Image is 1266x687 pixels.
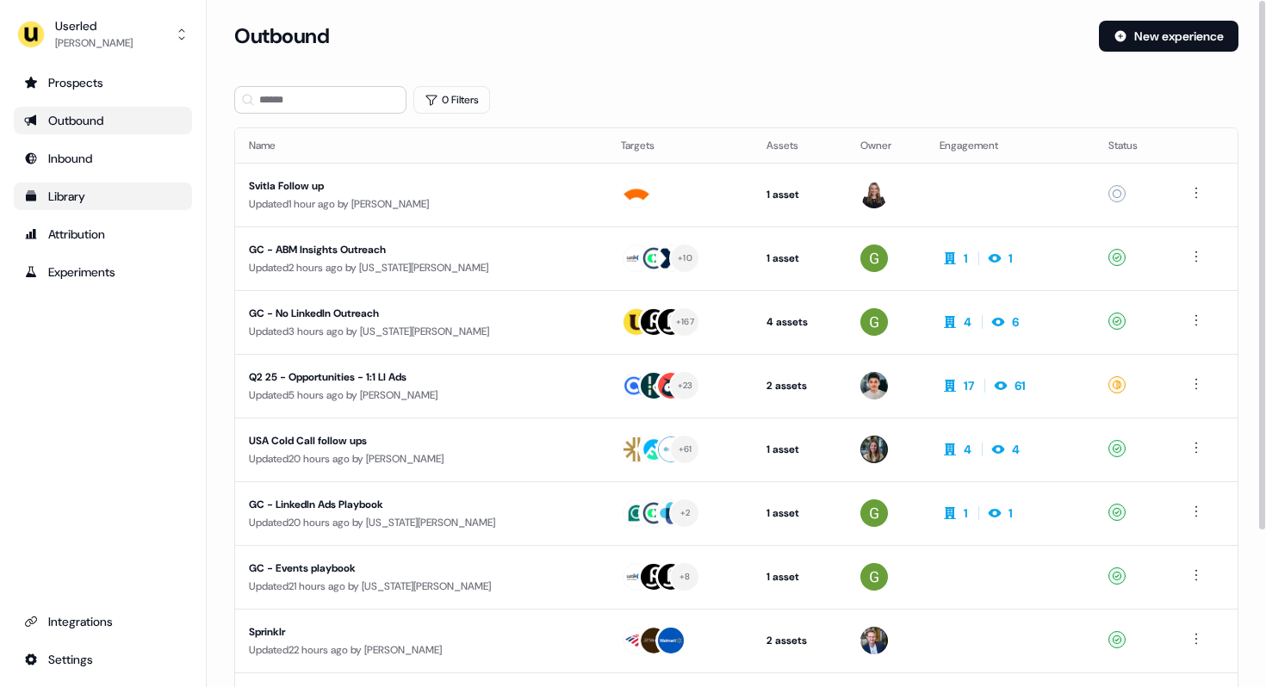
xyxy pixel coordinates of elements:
div: + 2 [680,505,691,521]
div: [PERSON_NAME] [55,34,133,52]
a: Go to attribution [14,220,192,248]
a: Go to integrations [14,646,192,673]
img: Georgia [860,499,888,527]
div: 17 [964,377,974,394]
div: USA Cold Call follow ups [249,432,566,449]
div: 1 asset [766,250,833,267]
img: Yann [860,627,888,654]
div: Inbound [24,150,182,167]
div: Updated 20 hours ago by [PERSON_NAME] [249,450,593,467]
a: Go to outbound experience [14,107,192,134]
a: Go to prospects [14,69,192,96]
a: Go to integrations [14,608,192,635]
div: 1 [1008,250,1013,267]
div: + 61 [679,442,692,457]
button: 0 Filters [413,86,490,114]
div: + 167 [676,314,694,330]
div: 61 [1015,377,1026,394]
h3: Outbound [234,23,329,49]
div: 4 [964,441,971,458]
div: Updated 22 hours ago by [PERSON_NAME] [249,641,593,659]
div: Updated 1 hour ago by [PERSON_NAME] [249,195,593,213]
img: Vincent [860,372,888,399]
div: GC - No LinkedIn Outreach [249,305,566,322]
div: Updated 3 hours ago by [US_STATE][PERSON_NAME] [249,323,593,340]
img: Georgia [860,563,888,591]
div: Updated 21 hours ago by [US_STATE][PERSON_NAME] [249,578,593,595]
img: Charlotte [860,436,888,463]
th: Engagement [926,128,1095,163]
th: Assets [753,128,847,163]
div: Outbound [24,112,182,129]
div: Updated 20 hours ago by [US_STATE][PERSON_NAME] [249,514,593,531]
div: 2 assets [766,632,833,649]
div: + 10 [678,251,692,266]
div: Integrations [24,613,182,630]
div: GC - ABM Insights Outreach [249,241,566,258]
div: Updated 5 hours ago by [PERSON_NAME] [249,387,593,404]
div: Sprinklr [249,623,566,641]
div: 1 asset [766,568,833,585]
img: Geneviève [860,181,888,208]
button: Userled[PERSON_NAME] [14,14,192,55]
div: 1 asset [766,504,833,522]
div: 6 [1012,313,1019,331]
div: GC - LinkedIn Ads Playbook [249,496,566,513]
a: Go to Inbound [14,145,192,172]
th: Status [1095,128,1172,163]
div: Settings [24,651,182,668]
div: 1 asset [766,441,833,458]
img: Georgia [860,308,888,336]
div: Q2 25 - Opportunities - 1:1 LI Ads [249,368,566,386]
div: 4 assets [766,313,833,331]
th: Owner [847,128,926,163]
th: Name [235,128,607,163]
div: 4 [1012,441,1020,458]
div: Attribution [24,226,182,243]
button: New experience [1099,21,1238,52]
div: Library [24,188,182,205]
div: + 8 [680,569,691,585]
th: Targets [607,128,753,163]
a: Go to templates [14,183,192,210]
div: Userled [55,17,133,34]
img: Georgia [860,244,888,272]
div: Svitla Follow up [249,177,566,195]
div: 1 asset [766,186,833,203]
div: 4 [964,313,971,331]
div: 1 [964,504,968,522]
div: Updated 2 hours ago by [US_STATE][PERSON_NAME] [249,259,593,276]
div: 1 [964,250,968,267]
div: 2 assets [766,377,833,394]
div: Prospects [24,74,182,91]
div: 1 [1008,504,1013,522]
div: Experiments [24,263,182,281]
div: + 23 [678,378,693,393]
a: Go to experiments [14,258,192,286]
div: GC - Events playbook [249,560,566,577]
